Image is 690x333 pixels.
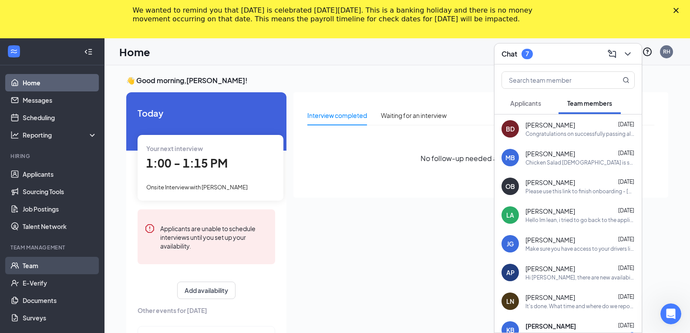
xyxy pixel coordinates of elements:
[10,47,18,56] svg: WorkstreamLogo
[525,178,575,187] span: [PERSON_NAME]
[23,257,97,274] a: Team
[23,91,97,109] a: Messages
[381,111,447,120] div: Waiting for an interview
[146,145,203,152] span: Your next interview
[618,322,634,329] span: [DATE]
[618,121,634,128] span: [DATE]
[10,244,95,251] div: Team Management
[138,106,275,120] span: Today
[663,48,670,55] div: RH
[525,188,635,195] div: Please use this link to finish onboarding - [URL][DOMAIN_NAME][DOMAIN_NAME][DOMAIN_NAME]
[146,156,228,170] span: 1:00 - 1:15 PM
[642,47,653,57] svg: QuestionInfo
[160,223,268,250] div: Applicants are unable to schedule interviews until you set up your availability.
[525,149,575,158] span: [PERSON_NAME]
[525,303,635,310] div: It's done. What time and where do we report on the 19? And we dress causal?
[621,47,635,61] button: ChevronDown
[23,183,97,200] a: Sourcing Tools
[618,265,634,271] span: [DATE]
[525,322,576,330] span: [PERSON_NAME]
[525,216,635,224] div: Hello Im lean, i tried to go back to the application link to change the payment method but it doe...
[126,76,668,85] h3: 👋 Good morning, [PERSON_NAME] !
[502,49,517,59] h3: Chat
[525,274,635,281] div: Hi [PERSON_NAME], there are new availabilities for an interview. This is a reminder to schedule y...
[506,268,515,277] div: AP
[23,218,97,235] a: Talent Network
[623,77,629,84] svg: MagnifyingGlass
[307,111,367,120] div: Interview completed
[525,130,635,138] div: Congratulations on successfully passing all interviews and on your new role with us! We’re thrill...
[605,47,619,61] button: ComposeMessage
[525,121,575,129] span: [PERSON_NAME]
[507,239,514,248] div: JG
[84,47,93,56] svg: Collapse
[525,207,575,215] span: [PERSON_NAME]
[10,152,95,160] div: Hiring
[525,293,575,302] span: [PERSON_NAME]
[660,303,681,324] iframe: Intercom live chat
[23,309,97,326] a: Surveys
[23,274,97,292] a: E-Verify
[673,8,682,13] div: Close
[177,282,236,299] button: Add availability
[505,153,515,162] div: MB
[506,297,514,306] div: LN
[506,124,515,133] div: BD
[623,49,633,59] svg: ChevronDown
[23,109,97,126] a: Scheduling
[138,306,275,315] span: Other events for [DATE]
[133,6,544,24] div: We wanted to remind you that [DATE] is celebrated [DATE][DATE]. This is a banking holiday and the...
[618,207,634,214] span: [DATE]
[525,245,635,252] div: Make sure you have access to your drivers license and social and banking information to be able t...
[618,293,634,300] span: [DATE]
[525,264,575,273] span: [PERSON_NAME]
[505,182,515,191] div: OB
[618,236,634,242] span: [DATE]
[607,49,617,59] svg: ComposeMessage
[146,184,248,191] span: Onsite Interview with [PERSON_NAME]
[23,292,97,309] a: Documents
[567,99,612,107] span: Team members
[421,153,542,164] span: No follow-up needed at the moment
[23,165,97,183] a: Applicants
[23,131,98,139] div: Reporting
[23,200,97,218] a: Job Postings
[618,178,634,185] span: [DATE]
[10,131,19,139] svg: Analysis
[119,44,150,59] h1: Home
[23,74,97,91] a: Home
[525,159,635,166] div: Chicken Salad [DEMOGRAPHIC_DATA] is so excited for you to join our team! Do you know anyone else ...
[510,99,541,107] span: Applicants
[618,150,634,156] span: [DATE]
[145,223,155,234] svg: Error
[502,72,605,88] input: Search team member
[506,211,514,219] div: LA
[525,50,529,57] div: 7
[525,235,575,244] span: [PERSON_NAME]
